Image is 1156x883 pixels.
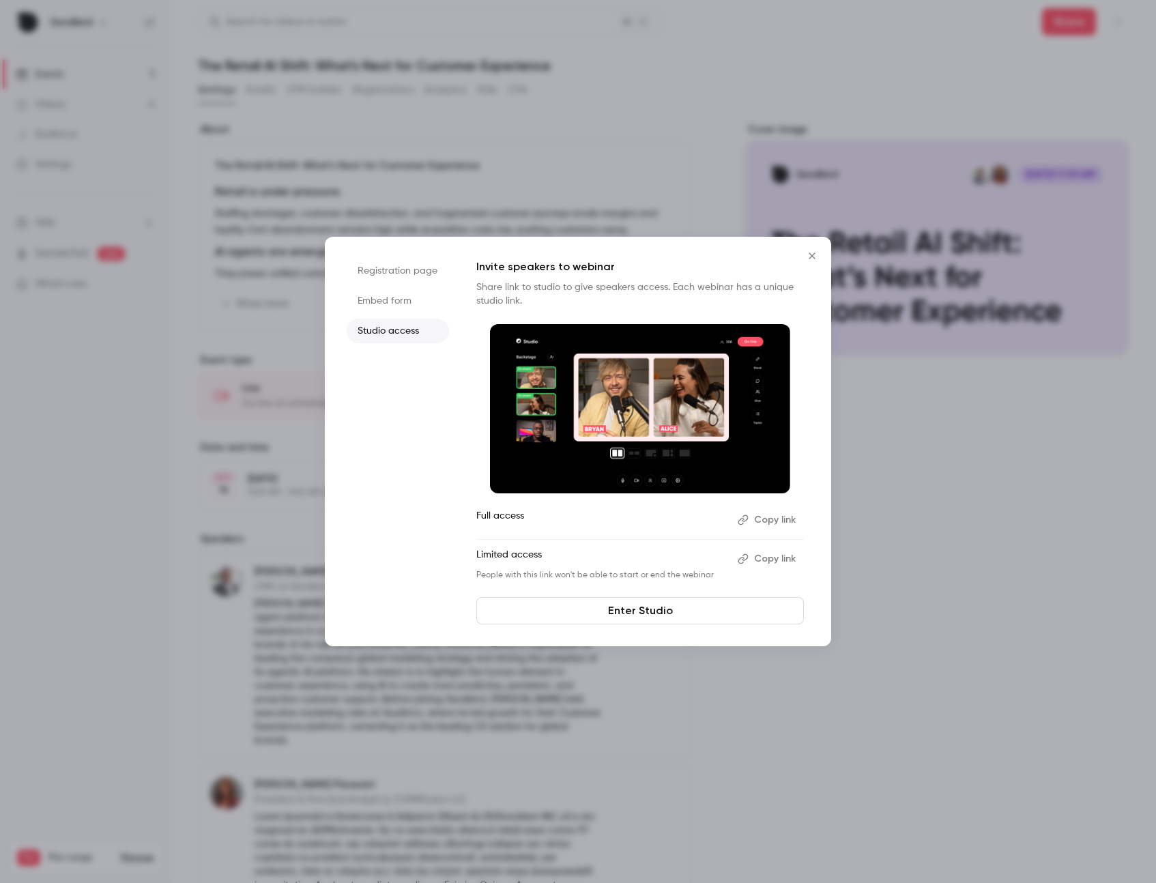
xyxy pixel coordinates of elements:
img: Invite speakers to webinar [490,324,790,493]
p: Invite speakers to webinar [476,259,804,275]
a: Enter Studio [476,597,804,624]
button: Close [798,242,826,270]
li: Studio access [347,319,449,343]
button: Copy link [732,509,804,531]
p: People with this link won't be able to start or end the webinar [476,570,727,581]
p: Full access [476,509,727,531]
button: Copy link [732,548,804,570]
li: Registration page [347,259,449,283]
p: Limited access [476,548,727,570]
li: Embed form [347,289,449,313]
p: Share link to studio to give speakers access. Each webinar has a unique studio link. [476,280,804,308]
